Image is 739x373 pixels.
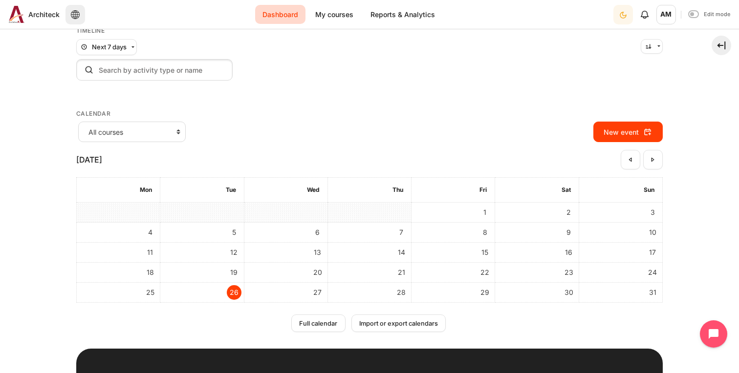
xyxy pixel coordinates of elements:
[143,245,157,260] span: 11
[478,205,492,220] span: 1
[160,283,244,303] td: Today
[310,265,325,280] span: 20
[310,225,325,240] span: 6
[76,154,102,166] h4: [DATE]
[92,42,127,52] span: Next 7 days
[604,127,639,137] span: New event
[227,265,241,280] span: 19
[562,225,576,240] span: 9
[5,6,60,23] a: Architeck Architeck
[76,59,233,81] input: Search by activity type or name
[363,5,442,24] a: Reports & Analytics
[478,265,492,280] span: 22
[227,225,241,240] span: 5
[9,6,24,23] img: Architeck
[307,186,320,193] span: Wed
[644,186,654,193] span: Sun
[656,5,676,24] a: User menu
[562,245,576,260] span: 16
[645,245,660,260] span: 17
[227,285,241,300] span: 26
[593,122,663,142] button: New event
[255,5,305,24] a: Dashboard
[562,186,571,193] span: Sat
[310,285,325,300] span: 27
[291,314,345,332] a: Full calendar
[562,265,576,280] span: 23
[635,5,654,24] div: Show notification window with no new notifications
[645,205,660,220] span: 3
[562,205,576,220] span: 2
[143,225,157,240] span: 4
[479,186,487,193] span: Fri
[478,245,492,260] span: 15
[394,285,409,300] span: 28
[645,265,660,280] span: 24
[76,39,137,56] button: Filter timeline by date
[226,186,236,193] span: Tue
[308,5,361,24] a: My courses
[394,265,409,280] span: 21
[614,4,632,24] div: Dark Mode
[351,314,446,332] a: Import or export calendars
[394,225,409,240] span: 7
[656,5,676,24] span: AM
[645,225,660,240] span: 10
[641,39,663,54] button: Sort timeline items
[394,245,409,260] span: 14
[140,186,152,193] span: Mon
[645,285,660,300] span: 31
[478,285,492,300] span: 29
[562,285,576,300] span: 30
[227,245,241,260] span: 12
[65,5,85,24] button: Languages
[76,27,663,35] h5: Timeline
[613,5,633,24] button: Light Mode Dark Mode
[143,265,157,280] span: 18
[392,186,403,193] span: Thu
[478,225,492,240] span: 8
[28,9,60,20] span: Architeck
[76,110,663,118] h5: Calendar
[143,285,157,300] span: 25
[310,245,325,260] span: 13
